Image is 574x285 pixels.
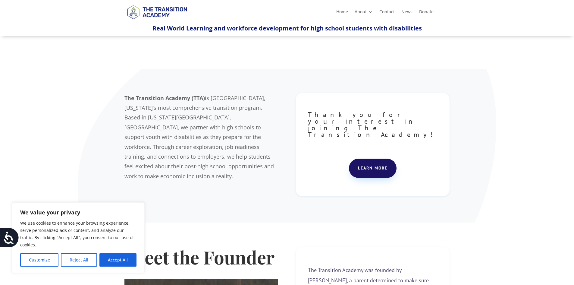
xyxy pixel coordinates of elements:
[401,10,412,16] a: News
[124,94,205,102] b: The Transition Academy (TTA)
[20,253,58,267] button: Customize
[355,10,373,16] a: About
[99,253,136,267] button: Accept All
[128,245,274,269] strong: Meet the Founder
[336,10,348,16] a: Home
[20,209,136,216] p: We value your privacy
[124,18,190,24] a: Logo-Noticias
[124,1,190,23] img: TTA Brand_TTA Primary Logo_Horizontal_Light BG
[124,94,274,180] span: is [GEOGRAPHIC_DATA], [US_STATE]’s most comprehensive transition program. Based in [US_STATE][GEO...
[20,220,136,249] p: We use cookies to enhance your browsing experience, serve personalized ads or content, and analyz...
[379,10,395,16] a: Contact
[349,159,397,178] a: Learn more
[152,24,422,32] span: Real World Learning and workforce development for high school students with disabilities
[419,10,434,16] a: Donate
[308,110,437,139] span: Thank you for your interest in joining The Transition Academy!
[61,253,97,267] button: Reject All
